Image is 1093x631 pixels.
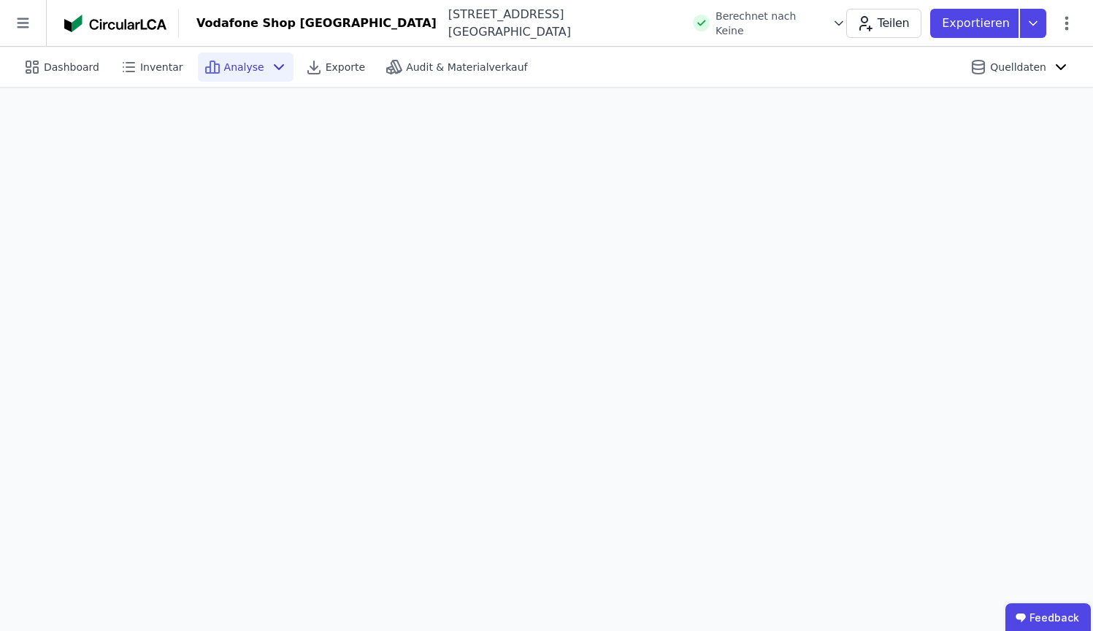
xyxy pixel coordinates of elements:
[990,60,1046,74] span: Quelldaten
[140,60,183,74] span: Inventar
[224,60,264,74] span: Analyse
[326,60,365,74] span: Exporte
[64,15,166,32] img: Concular
[716,9,826,38] span: Berechnet nach Keine
[196,15,437,32] div: Vodafone Shop [GEOGRAPHIC_DATA]
[44,60,99,74] span: Dashboard
[846,9,921,38] button: Teilen
[437,6,684,41] div: [STREET_ADDRESS][GEOGRAPHIC_DATA]
[406,60,527,74] span: Audit & Materialverkauf
[942,15,1013,32] p: Exportieren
